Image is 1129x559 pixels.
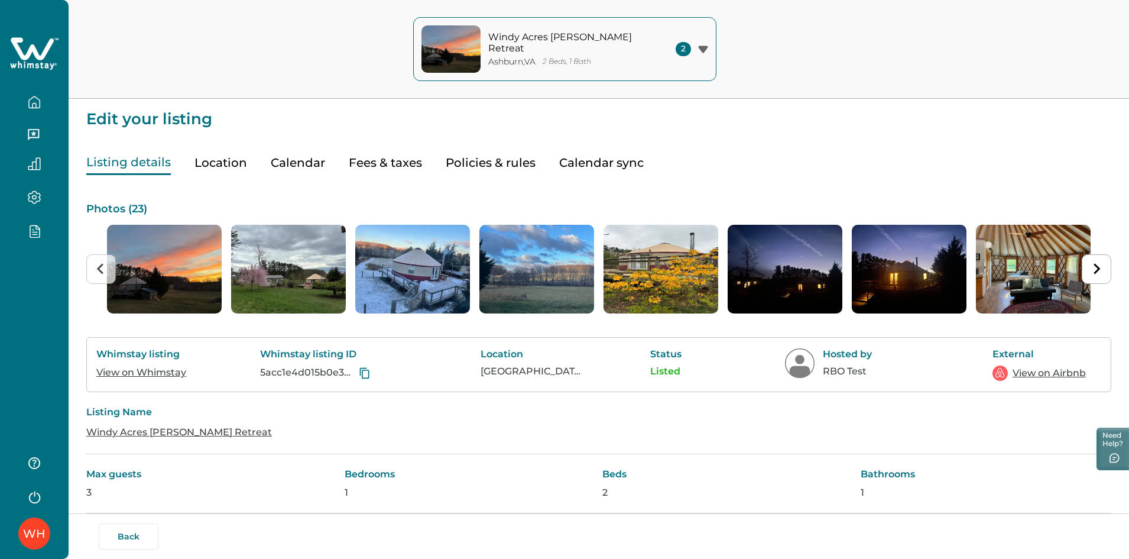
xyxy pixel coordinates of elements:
[488,31,648,54] p: Windy Acres [PERSON_NAME] Retreat
[345,468,596,480] p: Bedrooms
[976,225,1091,314] img: list-photos
[479,225,594,314] li: 4 of 23
[976,225,1091,314] li: 8 of 23
[107,225,222,314] li: 1 of 23
[86,468,338,480] p: Max guests
[231,225,346,314] li: 2 of 23
[260,348,411,360] p: Whimstay listing ID
[1013,366,1086,380] a: View on Airbnb
[676,42,691,56] span: 2
[650,348,715,360] p: Status
[488,57,536,67] p: Ashburn , VA
[479,225,594,314] img: list-photos
[107,225,222,314] img: list-photos
[96,367,186,378] a: View on Whimstay
[194,151,247,175] button: Location
[345,487,596,499] p: 1
[413,17,716,81] button: property-coverWindy Acres [PERSON_NAME] RetreatAshburn,VA2 Beds, 1 Bath2
[559,151,644,175] button: Calendar sync
[421,25,481,73] img: property-cover
[99,524,158,550] button: Back
[543,57,591,66] p: 2 Beds, 1 Bath
[992,348,1087,360] p: External
[852,225,966,314] img: list-photos
[604,225,718,314] li: 5 of 23
[602,468,854,480] p: Beds
[96,348,191,360] p: Whimstay listing
[86,254,116,284] button: Previous slide
[728,225,842,314] li: 6 of 23
[446,151,536,175] button: Policies & rules
[481,366,581,377] p: [GEOGRAPHIC_DATA], [GEOGRAPHIC_DATA], [GEOGRAPHIC_DATA]
[231,225,346,314] img: list-photos
[1082,254,1111,284] button: Next slide
[86,487,338,499] p: 3
[823,366,923,377] p: RBO Test
[481,348,581,360] p: Location
[861,487,1112,499] p: 1
[86,99,1111,127] p: Edit your listing
[728,225,842,314] img: list-photos
[23,519,46,548] div: Whimstay Host
[86,406,1111,418] p: Listing Name
[86,151,171,175] button: Listing details
[852,225,966,314] li: 7 of 23
[86,203,1111,215] p: Photos ( 23 )
[650,366,715,377] p: Listed
[604,225,718,314] img: list-photos
[349,151,422,175] button: Fees & taxes
[271,151,325,175] button: Calendar
[86,426,272,438] a: Windy Acres [PERSON_NAME] Retreat
[602,487,854,499] p: 2
[260,367,356,379] p: 5acc1e4d015b0e34f0e87923943238cc
[355,225,470,314] img: list-photos
[861,468,1112,480] p: Bathrooms
[355,225,470,314] li: 3 of 23
[823,348,923,360] p: Hosted by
